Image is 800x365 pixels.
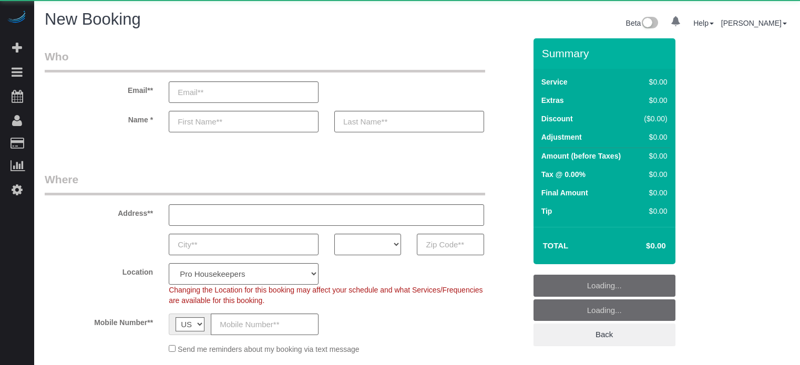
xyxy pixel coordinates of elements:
[541,95,564,106] label: Extras
[614,242,665,251] h4: $0.00
[640,206,668,216] div: $0.00
[541,206,552,216] label: Tip
[640,132,668,142] div: $0.00
[721,19,787,27] a: [PERSON_NAME]
[541,169,586,180] label: Tax @ 0.00%
[640,187,668,198] div: $0.00
[542,47,670,59] h3: Summary
[178,345,360,353] span: Send me reminders about my booking via text message
[641,17,658,30] img: New interface
[541,113,573,124] label: Discount
[37,111,161,125] label: Name *
[541,132,582,142] label: Adjustment
[640,169,668,180] div: $0.00
[169,286,483,305] span: Changing the Location for this booking may affect your schedule and what Services/Frequencies are...
[543,241,569,250] strong: Total
[417,234,484,255] input: Zip Code**
[541,77,568,87] label: Service
[45,10,141,28] span: New Booking
[626,19,659,27] a: Beta
[334,111,484,132] input: Last Name**
[640,151,668,161] div: $0.00
[541,187,588,198] label: Final Amount
[640,77,668,87] div: $0.00
[169,111,319,132] input: First Name**
[541,151,621,161] label: Amount (before Taxes)
[640,113,668,124] div: ($0.00)
[45,172,485,195] legend: Where
[693,19,714,27] a: Help
[211,314,319,335] input: Mobile Number**
[534,324,675,346] a: Back
[37,314,161,328] label: Mobile Number**
[6,11,27,25] img: Automaid Logo
[37,263,161,277] label: Location
[640,95,668,106] div: $0.00
[45,49,485,72] legend: Who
